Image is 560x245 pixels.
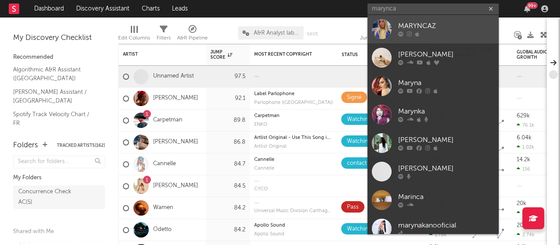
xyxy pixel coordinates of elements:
div: Label Parlophone [254,92,333,96]
div: Cannelle [254,157,333,162]
div: 3.11k [517,210,533,216]
div: Carpetman [254,114,333,118]
div: copyright: Label Parlophone [254,92,333,96]
div: 1.02k [517,144,534,150]
a: MARYNCAZ [367,15,499,43]
div: 92.1 [210,93,245,104]
div: Pass [347,202,359,213]
a: Carpetman [153,117,182,124]
div: Concurrence Check AC ( 5 ) [18,187,80,208]
div: Signé [347,92,361,103]
div: Watching [347,136,372,147]
a: [PERSON_NAME] [153,95,198,102]
div: 84.2 [210,203,245,213]
div: Marinca [398,192,494,202]
div: Jump Score [360,22,388,47]
a: [PERSON_NAME] [153,138,198,146]
div: copyright: Apollo Sound [254,223,333,228]
div: copyright: [254,181,333,182]
a: Maryna [367,72,499,100]
a: Cannelle [153,160,176,168]
div: A&R Pipeline [177,22,208,47]
div: Artist [123,52,189,57]
a: Marinca [367,186,499,214]
span: A&R Analyst labels [254,30,299,36]
div: contact artiste [347,158,384,169]
div: Parlophone ([GEOGRAPHIC_DATA]) [254,100,333,105]
a: Wamen [153,204,173,212]
div: 76.1k [517,122,534,128]
div: MARYNCAZ [398,21,494,32]
div: [PERSON_NAME] [398,163,494,174]
div: Marynka [398,107,494,117]
div: Artlist Original - Use This Song in Your Video - Go to [DOMAIN_NAME] [254,135,333,140]
div: label: Parlophone (France) [254,100,333,105]
div: Watching [347,224,372,234]
a: [PERSON_NAME] [153,182,198,190]
div: 97.5 [210,71,245,82]
input: Search for artists [367,4,499,14]
div: Status [342,52,399,57]
a: Algorithmic A&R Assistant ([GEOGRAPHIC_DATA]) [13,65,96,83]
div: A&R Pipeline [177,33,208,43]
a: Concurrence Check AC(5) [13,185,105,209]
div: Jump Score [210,50,232,60]
div: Filters [157,22,171,47]
div: [PERSON_NAME] [398,50,494,60]
div: Filters [157,33,171,43]
a: Marynka [367,100,499,129]
div: 629k [517,113,530,119]
div: Edit Columns [118,22,150,47]
div: My Discovery Checklist [13,33,105,43]
div: 84.7 [210,159,245,170]
div: 6.04k [517,135,532,141]
div: label: Universal Music Division Carthage Music [254,209,333,213]
div: Apollo Sound [254,232,333,237]
div: 1.78k [429,232,447,238]
a: [PERSON_NAME] [367,43,499,72]
a: marynakanooficial [367,214,499,243]
div: Maryna [398,78,494,89]
a: Odetto [153,226,171,234]
div: label: Apollo Sound [254,232,333,237]
div: Apollo Sound [254,223,333,228]
div: copyright: [254,202,333,204]
div: label: ENKO [254,122,333,127]
div: label: CYCO [254,187,333,192]
div: 84.5 [210,181,245,192]
div: copyright: Artlist Original - Use This Song in Your Video - Go to Artlist.io [254,135,333,140]
button: Save [307,32,318,36]
a: Spotify Track Velocity Chart / FR [13,110,96,128]
input: Search for folders... [13,156,105,168]
div: Watching [347,114,372,125]
button: 99+ [524,5,530,12]
div: My Folders [13,173,105,183]
div: [PERSON_NAME] [398,135,494,146]
div: 84.2 [210,225,245,235]
a: [PERSON_NAME] [367,157,499,186]
div: Shared with Me [13,227,105,237]
a: [PERSON_NAME] Assistant / [GEOGRAPHIC_DATA] [13,87,96,105]
div: Recommended [13,52,105,63]
div: copyright: Carpetman [254,114,333,118]
div: Edit Columns [118,33,150,43]
a: Unnamed Artist [153,73,194,80]
div: 2.74k [517,232,535,238]
div: CYCO [254,187,333,192]
div: marynakanooficial [398,220,494,231]
div: Cannelle [254,166,333,171]
div: Artlist Original [254,144,333,149]
div: 89.8 [210,115,245,126]
div: copyright: Cannelle [254,157,333,162]
div: ENKO [254,122,333,127]
div: label: Artlist Original [254,144,333,149]
button: Tracked Artists(162) [57,143,105,148]
div: 86.8 [210,137,245,148]
div: Jump Score [360,33,388,43]
a: [PERSON_NAME] [367,129,499,157]
div: 20k [517,201,526,206]
div: 99 + [527,2,538,9]
div: Most Recent Copyright [254,52,320,57]
div: 156 [517,166,530,172]
div: 20.9k [517,223,531,228]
